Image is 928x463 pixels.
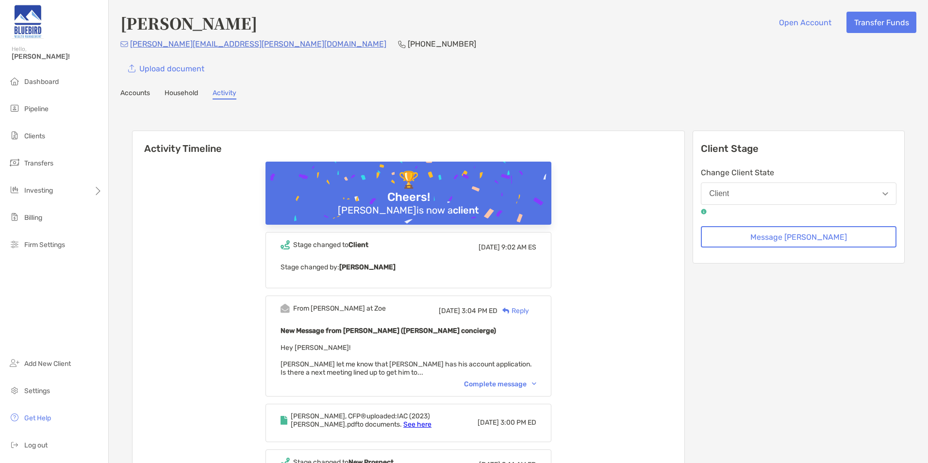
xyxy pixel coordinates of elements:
a: Household [165,89,198,99]
b: New Message from [PERSON_NAME] ([PERSON_NAME] concierge) [281,327,496,335]
div: Reply [497,306,529,316]
img: pipeline icon [9,102,20,114]
span: Log out [24,441,48,449]
img: Confetti [265,162,551,246]
a: Upload document [120,58,212,79]
img: Event icon [281,416,287,425]
button: Transfer Funds [846,12,916,33]
img: Zoe Logo [12,4,44,39]
img: transfers icon [9,157,20,168]
a: Activity [213,89,236,99]
img: tooltip [701,209,707,215]
span: Billing [24,214,42,222]
div: Complete message [464,380,536,388]
p: Change Client State [701,166,896,179]
span: 3:00 PM ED [500,418,536,427]
div: Stage changed to [293,241,368,249]
span: Transfers [24,159,53,167]
b: Client [348,241,368,249]
span: Dashboard [24,78,59,86]
span: [DATE] [479,243,500,251]
img: dashboard icon [9,75,20,87]
img: billing icon [9,211,20,223]
span: [DATE] [439,307,460,315]
b: [PERSON_NAME] [339,263,396,271]
span: Add New Client [24,360,71,368]
img: investing icon [9,184,20,196]
div: Cheers! [383,190,434,204]
img: Chevron icon [532,382,536,385]
p: Stage changed by: [281,261,536,273]
span: 9:02 AM ES [501,243,536,251]
img: Open dropdown arrow [882,192,888,196]
img: Phone Icon [398,40,406,48]
img: firm-settings icon [9,238,20,250]
img: Email Icon [120,41,128,47]
button: Message [PERSON_NAME] [701,226,896,248]
img: Event icon [281,240,290,249]
img: logout icon [9,439,20,450]
img: add_new_client icon [9,357,20,369]
span: Firm Settings [24,241,65,249]
div: Client [709,189,729,198]
img: Reply icon [502,308,510,314]
span: Get Help [24,414,51,422]
div: [PERSON_NAME] is now a [334,204,483,216]
span: Investing [24,186,53,195]
span: [PERSON_NAME]! [12,52,102,61]
span: Settings [24,387,50,395]
div: 🏆 [395,170,423,190]
span: Pipeline [24,105,49,113]
img: Event icon [281,304,290,313]
p: [PERSON_NAME][EMAIL_ADDRESS][PERSON_NAME][DOMAIN_NAME] [130,38,386,50]
img: clients icon [9,130,20,141]
a: Accounts [120,89,150,99]
div: [PERSON_NAME], CFP® uploaded: IAC (2023) [PERSON_NAME].pdf to documents. [291,412,478,429]
span: 3:04 PM ED [462,307,497,315]
span: Hey [PERSON_NAME]! [PERSON_NAME] let me know that [PERSON_NAME] has his account application. Is t... [281,344,532,377]
a: See here [403,420,431,429]
h4: [PERSON_NAME] [120,12,257,34]
p: [PHONE_NUMBER] [408,38,476,50]
img: button icon [128,65,135,73]
p: Client Stage [701,143,896,155]
button: Open Account [771,12,839,33]
img: get-help icon [9,412,20,423]
h6: Activity Timeline [133,131,684,154]
b: client [453,204,479,216]
span: [DATE] [478,418,499,427]
button: Client [701,182,896,205]
span: Clients [24,132,45,140]
img: settings icon [9,384,20,396]
div: From [PERSON_NAME] at Zoe [293,304,386,313]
